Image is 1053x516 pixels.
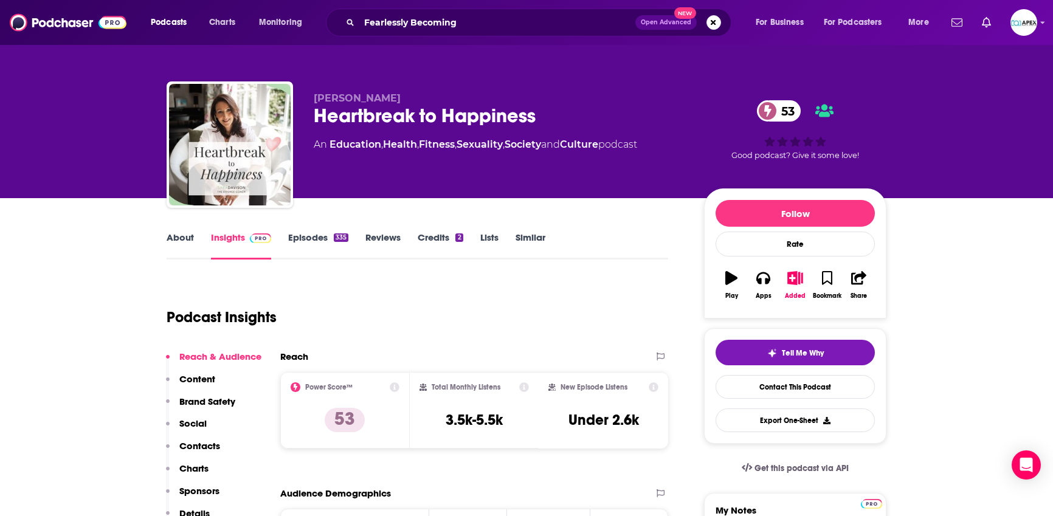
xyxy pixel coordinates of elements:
[908,14,929,31] span: More
[716,263,747,307] button: Play
[179,440,220,452] p: Contacts
[167,232,194,260] a: About
[716,232,875,256] div: Rate
[754,463,849,473] span: Get this podcast via API
[811,263,843,307] button: Bookmark
[861,499,882,509] img: Podchaser Pro
[179,485,219,497] p: Sponsors
[769,100,801,122] span: 53
[419,139,455,150] a: Fitness
[747,263,779,307] button: Apps
[417,139,419,150] span: ,
[503,139,505,150] span: ,
[325,408,365,432] p: 53
[288,232,348,260] a: Episodes335
[824,14,882,31] span: For Podcasters
[861,497,882,509] a: Pro website
[167,308,277,326] h1: Podcast Insights
[334,233,348,242] div: 335
[767,348,777,358] img: tell me why sparkle
[383,139,417,150] a: Health
[747,13,819,32] button: open menu
[457,139,503,150] a: Sexuality
[843,263,875,307] button: Share
[166,485,219,507] button: Sponsors
[305,383,353,391] h2: Power Score™
[757,100,801,122] a: 53
[816,13,900,32] button: open menu
[365,232,401,260] a: Reviews
[166,440,220,463] button: Contacts
[179,418,207,429] p: Social
[756,292,772,300] div: Apps
[716,200,875,227] button: Follow
[704,92,886,168] div: 53Good podcast? Give it some love!
[280,487,391,499] h2: Audience Demographics
[455,233,463,242] div: 2
[432,383,500,391] h2: Total Monthly Listens
[813,292,841,300] div: Bookmark
[716,408,875,432] button: Export One-Sheet
[250,233,271,243] img: Podchaser Pro
[947,12,967,33] a: Show notifications dropdown
[314,137,637,152] div: An podcast
[641,19,691,26] span: Open Advanced
[169,84,291,205] img: Heartbreak to Happiness
[381,139,383,150] span: ,
[541,139,560,150] span: and
[480,232,499,260] a: Lists
[166,373,215,396] button: Content
[977,12,996,33] a: Show notifications dropdown
[1012,450,1041,480] div: Open Intercom Messenger
[166,463,209,485] button: Charts
[851,292,867,300] div: Share
[166,418,207,440] button: Social
[151,14,187,31] span: Podcasts
[359,13,635,32] input: Search podcasts, credits, & more...
[561,383,627,391] h2: New Episode Listens
[560,139,598,150] a: Culture
[900,13,944,32] button: open menu
[756,14,804,31] span: For Business
[330,139,381,150] a: Education
[785,292,806,300] div: Added
[725,292,738,300] div: Play
[179,351,261,362] p: Reach & Audience
[179,373,215,385] p: Content
[179,396,235,407] p: Brand Safety
[211,232,271,260] a: InsightsPodchaser Pro
[337,9,743,36] div: Search podcasts, credits, & more...
[259,14,302,31] span: Monitoring
[731,151,859,160] span: Good podcast? Give it some love!
[166,351,261,373] button: Reach & Audience
[446,411,503,429] h3: 3.5k-5.5k
[1010,9,1037,36] button: Show profile menu
[418,232,463,260] a: Credits2
[209,14,235,31] span: Charts
[142,13,202,32] button: open menu
[10,11,126,34] img: Podchaser - Follow, Share and Rate Podcasts
[782,348,824,358] span: Tell Me Why
[732,453,858,483] a: Get this podcast via API
[635,15,697,30] button: Open AdvancedNew
[455,139,457,150] span: ,
[179,463,209,474] p: Charts
[166,396,235,418] button: Brand Safety
[779,263,811,307] button: Added
[1010,9,1037,36] span: Logged in as Apex
[280,351,308,362] h2: Reach
[674,7,696,19] span: New
[1010,9,1037,36] img: User Profile
[250,13,318,32] button: open menu
[505,139,541,150] a: Society
[716,340,875,365] button: tell me why sparkleTell Me Why
[568,411,639,429] h3: Under 2.6k
[314,92,401,104] span: [PERSON_NAME]
[201,13,243,32] a: Charts
[516,232,545,260] a: Similar
[716,375,875,399] a: Contact This Podcast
